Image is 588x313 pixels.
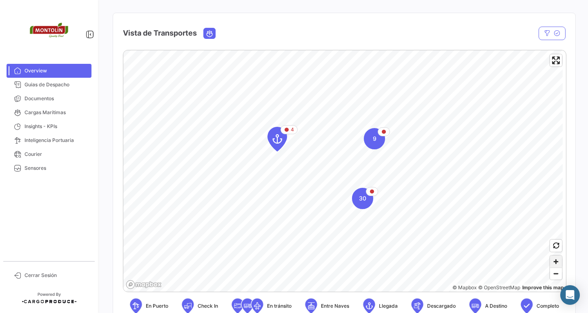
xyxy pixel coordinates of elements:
[24,123,88,130] span: Insights - KPIs
[126,280,162,289] a: Mapbox logo
[7,119,91,133] a: Insights - KPIs
[452,284,477,290] a: Mapbox
[550,256,562,268] button: Zoom in
[24,67,88,74] span: Overview
[24,137,88,144] span: Inteligencia Portuaria
[7,133,91,147] a: Inteligencia Portuaria
[364,128,385,149] div: Map marker
[550,268,562,279] button: Zoom out
[7,147,91,161] a: Courier
[24,81,88,88] span: Guias de Despacho
[204,28,215,38] button: Ocean
[7,92,91,106] a: Documentos
[24,272,88,279] span: Cerrar Sesión
[24,151,88,158] span: Courier
[550,54,562,66] button: Enter fullscreen
[29,10,69,51] img: 2d55ee68-5a11-4b18-9445-71bae2c6d5df.png
[321,302,349,310] span: Entre Naves
[550,268,562,279] span: Zoom out
[24,95,88,102] span: Documentos
[123,27,197,39] h4: Vista de Transportes
[373,135,376,143] span: 9
[7,106,91,119] a: Cargas Marítimas
[198,302,218,310] span: Check In
[427,302,456,310] span: Descargado
[267,302,292,310] span: En tránsito
[485,302,507,310] span: A Destino
[7,78,91,92] a: Guias de Despacho
[24,164,88,172] span: Sensores
[359,194,366,203] span: 30
[123,50,563,293] canvas: Map
[537,302,559,310] span: Completo
[522,284,564,290] a: Map feedback
[478,284,520,290] a: OpenStreetMap
[379,302,398,310] span: Llegada
[146,302,168,310] span: En Puerto
[24,109,88,116] span: Cargas Marítimas
[267,127,287,151] div: Map marker
[7,161,91,175] a: Sensores
[7,64,91,78] a: Overview
[352,188,373,209] div: Map marker
[291,126,294,133] span: 4
[560,285,580,305] div: Abrir Intercom Messenger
